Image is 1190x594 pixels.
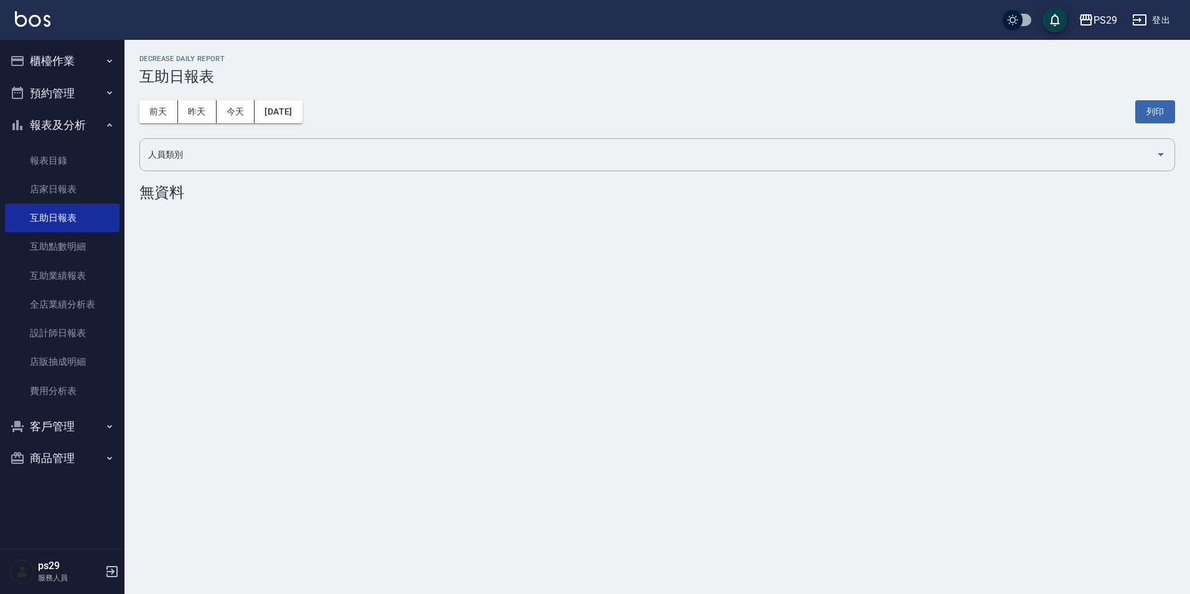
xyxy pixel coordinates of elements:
button: 櫃檯作業 [5,45,119,77]
button: save [1042,7,1067,32]
button: 客戶管理 [5,410,119,443]
button: Open [1151,144,1171,164]
a: 店販抽成明細 [5,347,119,376]
a: 全店業績分析表 [5,290,119,319]
div: 無資料 [139,184,1175,201]
img: Logo [15,11,50,27]
button: 昨天 [178,100,217,123]
a: 互助點數明細 [5,232,119,261]
button: 列印 [1135,100,1175,123]
a: 店家日報表 [5,175,119,204]
a: 互助業績報表 [5,262,119,290]
h5: ps29 [38,560,101,572]
button: [DATE] [255,100,302,123]
input: 人員名稱 [145,144,1151,166]
h2: Decrease Daily Report [139,55,1175,63]
button: 商品管理 [5,442,119,474]
a: 報表目錄 [5,146,119,175]
button: 登出 [1127,9,1175,32]
button: 預約管理 [5,77,119,110]
div: PS29 [1094,12,1117,28]
button: PS29 [1074,7,1122,33]
button: 報表及分析 [5,109,119,141]
a: 設計師日報表 [5,319,119,347]
button: 前天 [139,100,178,123]
a: 互助日報表 [5,204,119,232]
button: 今天 [217,100,255,123]
a: 費用分析表 [5,377,119,405]
img: Person [10,559,35,584]
h3: 互助日報表 [139,68,1175,85]
p: 服務人員 [38,572,101,583]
